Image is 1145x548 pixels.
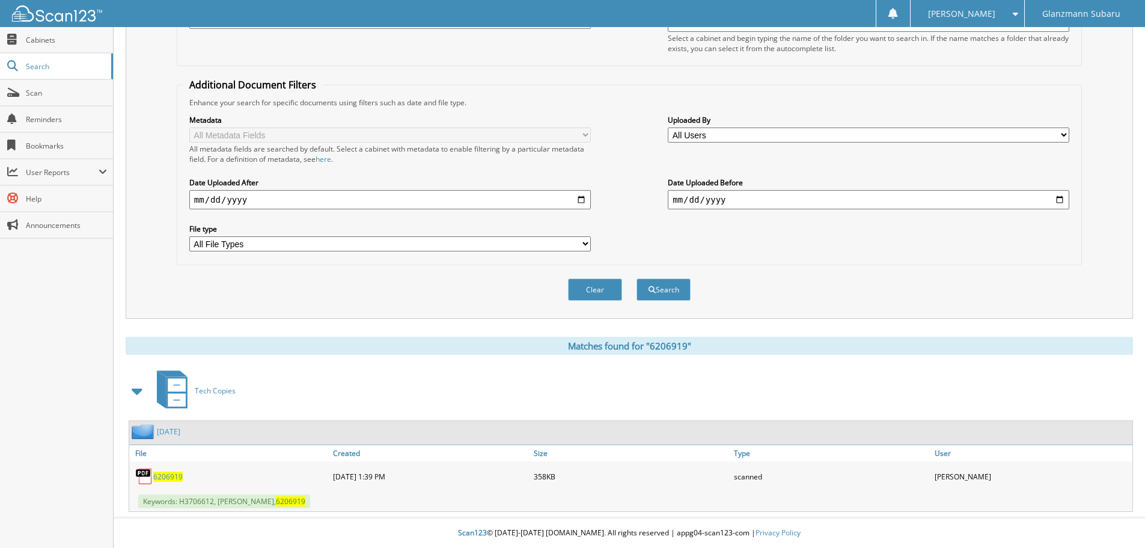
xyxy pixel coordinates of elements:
div: Select a cabinet and begin typing the name of the folder you want to search in. If the name match... [668,33,1069,54]
span: [PERSON_NAME] [928,10,995,17]
span: Scan [26,88,107,98]
span: Help [26,194,107,204]
label: File type [189,224,591,234]
legend: Additional Document Filters [183,78,322,91]
button: Search [637,279,691,301]
span: Keywords: H3706612, [PERSON_NAME], [138,494,310,508]
span: Reminders [26,114,107,125]
img: PDF.png [135,467,153,485]
span: Bookmarks [26,141,107,151]
img: folder2.png [132,424,157,439]
span: Cabinets [26,35,107,45]
a: 6206919 [153,472,183,482]
a: User [932,445,1132,461]
div: All metadata fields are searched by default. Select a cabinet with metadata to enable filtering b... [189,144,591,164]
a: Privacy Policy [756,528,801,538]
div: Enhance your search for specific documents using filters such as date and file type. [183,97,1075,108]
span: Tech Copies [195,386,236,396]
button: Clear [568,279,622,301]
span: 6206919 [276,496,305,506]
div: [DATE] 1:39 PM [330,464,531,488]
input: start [189,190,591,209]
input: end [668,190,1069,209]
div: 358KB [531,464,731,488]
a: here [316,154,331,164]
div: Matches found for "6206919" [126,337,1133,355]
label: Metadata [189,115,591,125]
iframe: Chat Widget [1085,490,1145,548]
div: © [DATE]-[DATE] [DOMAIN_NAME]. All rights reserved | appg04-scan123-com | [114,519,1145,548]
label: Uploaded By [668,115,1069,125]
a: Tech Copies [150,367,236,414]
a: Type [731,445,932,461]
img: scan123-logo-white.svg [12,5,102,22]
div: [PERSON_NAME] [932,464,1132,488]
a: [DATE] [157,426,180,437]
label: Date Uploaded After [189,177,591,188]
span: Glanzmann Subaru [1042,10,1120,17]
a: File [129,445,330,461]
a: Created [330,445,531,461]
span: Announcements [26,220,107,230]
label: Date Uploaded Before [668,177,1069,188]
div: scanned [731,464,932,488]
span: Search [26,61,105,72]
span: Scan123 [458,528,487,538]
a: Size [531,445,731,461]
span: User Reports [26,167,99,177]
